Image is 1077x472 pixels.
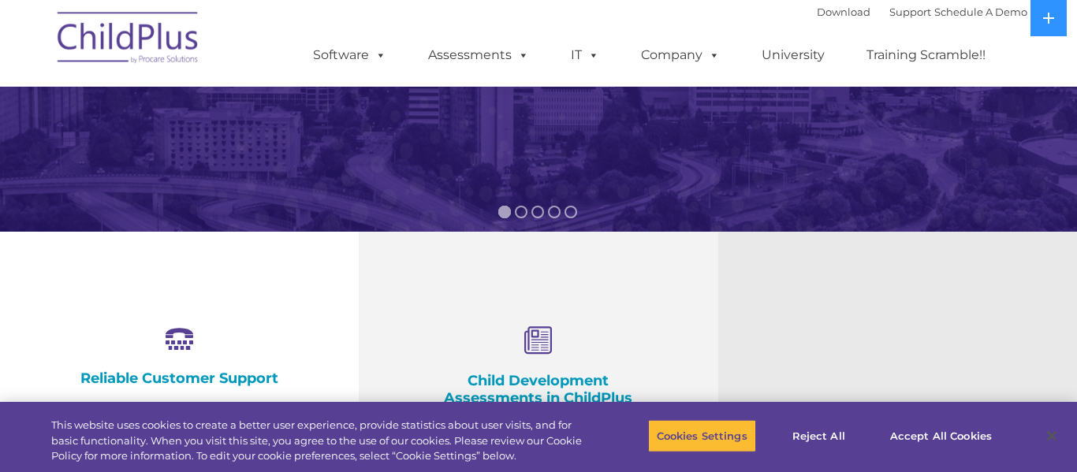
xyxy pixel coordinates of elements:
[625,39,736,71] a: Company
[297,39,402,71] a: Software
[1034,418,1069,453] button: Close
[881,419,1001,452] button: Accept All Cookies
[746,39,840,71] a: University
[797,372,998,389] h4: Free Regional Meetings
[219,169,286,180] span: Phone number
[50,1,207,80] img: ChildPlus by Procare Solutions
[51,418,592,464] div: This website uses cookies to create a better user experience, provide statistics about user visit...
[438,372,639,407] h4: Child Development Assessments in ChildPlus
[934,6,1027,18] a: Schedule A Demo
[817,6,1027,18] font: |
[555,39,615,71] a: IT
[79,370,280,387] h4: Reliable Customer Support
[770,419,868,452] button: Reject All
[889,6,931,18] a: Support
[851,39,1001,71] a: Training Scramble!!
[219,104,267,116] span: Last name
[817,6,870,18] a: Download
[648,419,756,452] button: Cookies Settings
[412,39,545,71] a: Assessments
